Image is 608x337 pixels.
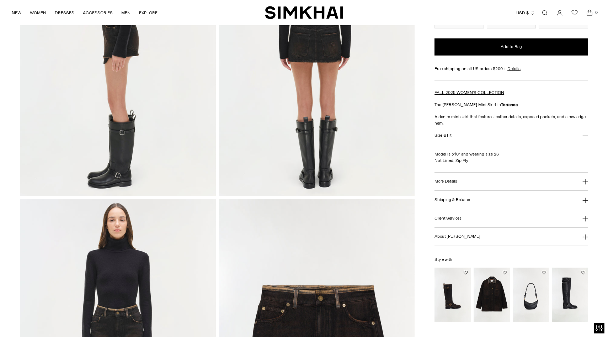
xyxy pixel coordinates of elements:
[434,191,588,209] button: Shipping & Returns
[434,228,588,246] button: About [PERSON_NAME]
[434,198,470,202] h3: Shipping & Returns
[434,144,588,164] p: Model is 5'10" and wearing size 26 Not Lined, Zip Fly
[538,6,552,20] a: Open search modal
[6,310,71,331] iframe: Sign Up via Text for Offers
[434,179,457,184] h3: More Details
[121,5,130,21] a: MEN
[553,6,567,20] a: Go to the account page
[581,270,585,275] button: Add to Wishlist
[542,270,546,275] button: Add to Wishlist
[501,44,522,50] span: Add to Bag
[464,270,468,275] button: Add to Wishlist
[593,9,599,16] span: 0
[582,6,597,20] a: Open cart modal
[434,101,588,108] p: The [PERSON_NAME] Mini Skirt in
[474,268,510,322] img: Larz Denim Chore Jacket
[516,5,535,21] button: USD $
[12,5,21,21] a: NEW
[501,102,518,107] strong: Terranea
[55,5,74,21] a: DRESSES
[434,126,588,144] button: Size & Fit
[434,133,452,138] h3: Size & Fit
[434,216,462,221] h3: Client Services
[83,5,113,21] a: ACCESSORIES
[567,6,582,20] a: Wishlist
[507,65,521,72] a: Details
[30,5,46,21] a: WOMEN
[434,257,588,262] h6: Style with
[434,268,471,322] img: Noah Moto Leather Boot
[434,90,504,95] a: FALL 2025 WOMEN'S COLLECTION
[434,114,588,126] p: A denim mini skirt that features leather details, exposed pockets, and a raw edge hem.
[434,173,588,191] button: More Details
[434,38,588,56] button: Add to Bag
[434,65,588,72] div: Free shipping on all US orders $200+
[513,268,549,322] img: Avery Leather Crossbody
[552,268,588,322] img: Noah Leather Over The Knee Boot
[265,6,343,20] a: SIMKHAI
[503,270,507,275] button: Add to Wishlist
[434,234,480,239] h3: About [PERSON_NAME]
[139,5,158,21] a: EXPLORE
[434,209,588,227] button: Client Services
